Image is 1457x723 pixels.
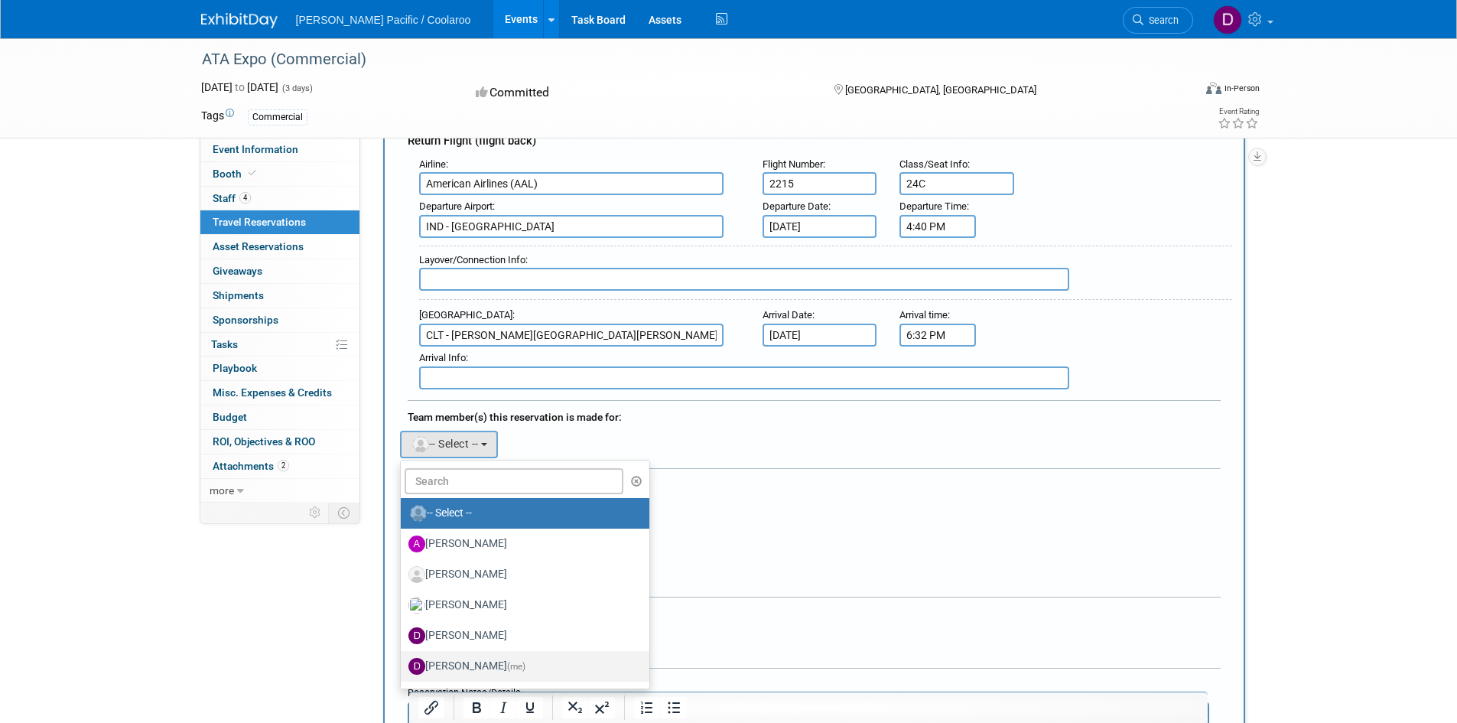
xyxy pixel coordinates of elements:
span: Staff [213,192,251,204]
span: 4 [239,192,251,204]
span: Travel Reservations [213,216,306,228]
span: Return Flight (flight back) [408,134,536,148]
span: Booth [213,168,259,180]
button: Numbered list [634,697,660,718]
span: [GEOGRAPHIC_DATA], [GEOGRAPHIC_DATA] [845,84,1036,96]
span: [GEOGRAPHIC_DATA] [419,309,512,321]
td: Tags [201,108,234,125]
button: Subscript [562,697,588,718]
a: Shipments [200,284,359,308]
button: Superscript [589,697,615,718]
span: ROI, Objectives & ROO [213,435,315,448]
span: Shipments [213,289,264,301]
div: Team member(s) this reservation is made for: [408,403,1221,428]
label: [DEMOGRAPHIC_DATA][PERSON_NAME] [408,685,634,709]
span: -- Select -- [411,438,479,450]
span: Arrival Date [763,309,812,321]
span: Class/Seat Info [899,158,968,170]
div: Event Format [1103,80,1260,103]
td: Toggle Event Tabs [328,503,359,523]
a: Staff4 [200,187,359,210]
small: : [419,158,448,170]
span: Search [1143,15,1179,26]
a: Booth [200,162,359,186]
span: [DATE] [DATE] [201,81,278,93]
div: Reservation Notes/Details: [408,679,1209,702]
span: Budget [213,411,247,423]
button: Bold [463,697,489,718]
small: : [419,352,468,363]
label: [PERSON_NAME] [408,532,634,556]
a: Asset Reservations [200,235,359,259]
span: [PERSON_NAME] Pacific / Coolaroo [296,14,471,26]
body: Rich Text Area. Press ALT-0 for help. [8,6,791,22]
span: Sponsorships [213,314,278,326]
small: : [763,309,815,321]
a: Tasks [200,333,359,357]
span: Tasks [211,338,238,350]
span: Departure Date [763,200,828,212]
span: Giveaways [213,265,262,277]
label: [PERSON_NAME] [408,624,634,648]
span: Departure Airport [419,200,493,212]
span: Attachments [213,460,289,472]
label: [PERSON_NAME] [408,593,634,617]
div: Event Rating [1218,108,1259,116]
span: (me) [507,661,525,672]
a: Giveaways [200,259,359,283]
input: Search [405,468,624,494]
a: Misc. Expenses & Credits [200,381,359,405]
img: Derek Johnson [1213,5,1242,34]
span: Arrival Info [419,352,466,363]
a: ROI, Objectives & ROO [200,430,359,454]
span: Misc. Expenses & Credits [213,386,332,399]
span: 2 [278,460,289,471]
button: Bullet list [661,697,687,718]
small: : [899,200,969,212]
img: D.jpg [408,658,425,675]
img: Format-Inperson.png [1206,82,1221,94]
span: Departure Time [899,200,967,212]
a: Budget [200,405,359,429]
img: D.jpg [408,627,425,644]
a: Travel Reservations [200,210,359,234]
img: Unassigned-User-Icon.png [410,505,427,522]
div: Committed [471,80,809,106]
span: Asset Reservations [213,240,304,252]
span: Arrival time [899,309,948,321]
a: Playbook [200,357,359,380]
label: [PERSON_NAME] [408,654,634,679]
div: Cost: [408,476,1221,490]
button: Insert/edit link [418,697,444,718]
a: Search [1123,7,1193,34]
small: : [763,158,825,170]
button: Italic [490,697,516,718]
img: ExhibitDay [201,13,278,28]
span: more [210,484,234,497]
div: Commercial [248,109,307,125]
button: -- Select -- [400,431,499,458]
span: Event Information [213,143,298,155]
a: Sponsorships [200,308,359,332]
span: Flight Number [763,158,823,170]
i: Booth reservation complete [249,169,256,177]
img: A.jpg [408,536,425,552]
small: : [899,158,970,170]
div: ATA Expo (Commercial) [197,46,1170,73]
small: : [419,309,515,321]
span: Airline [419,158,446,170]
a: Event Information [200,138,359,161]
a: more [200,479,359,503]
td: Personalize Event Tab Strip [302,503,329,523]
small: : [899,309,950,321]
div: In-Person [1224,83,1260,94]
span: (3 days) [281,83,313,93]
img: Associate-Profile-5.png [408,566,425,583]
button: Underline [517,697,543,718]
a: Attachments2 [200,454,359,478]
label: [PERSON_NAME] [408,562,634,587]
span: Playbook [213,362,257,374]
span: Layover/Connection Info [419,254,525,265]
small: : [419,200,495,212]
span: to [233,81,247,93]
